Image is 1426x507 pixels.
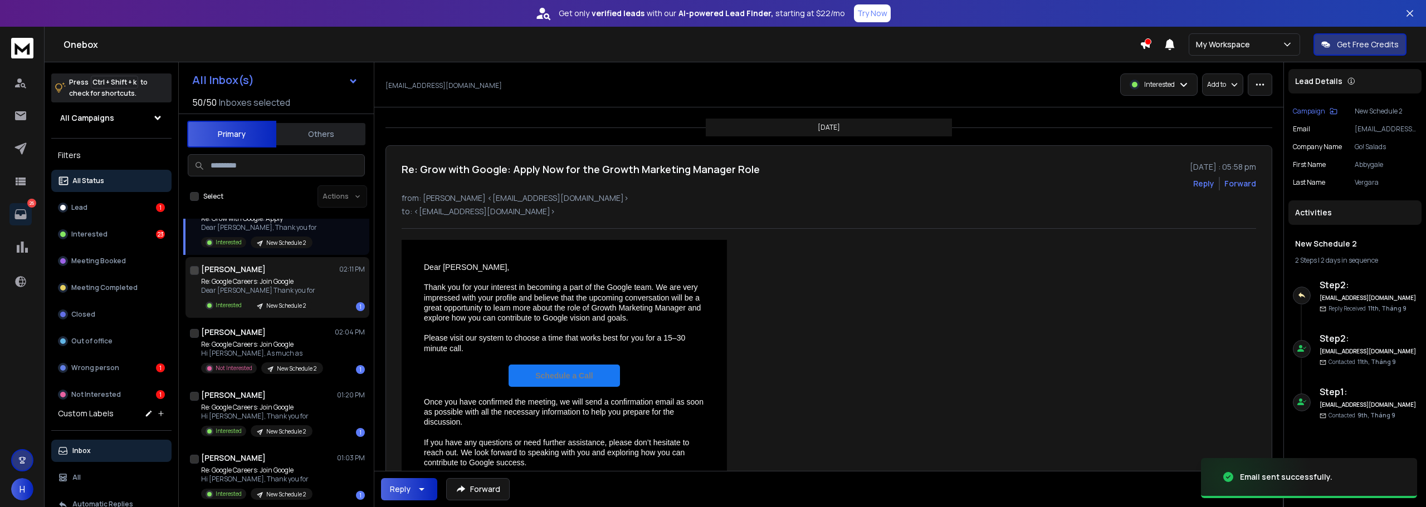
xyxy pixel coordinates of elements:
[27,199,36,208] p: 26
[266,427,306,436] p: New Schedule 2
[266,239,306,247] p: New Schedule 2
[216,427,242,435] p: Interested
[72,473,81,482] p: All
[216,490,242,498] p: Interested
[51,170,172,192] button: All Status
[91,76,138,88] span: Ctrl + Shift + k
[1320,385,1417,398] h6: Step 1 :
[1288,200,1422,225] div: Activities
[58,408,114,419] h3: Custom Labels
[156,203,165,212] div: 1
[1313,33,1407,56] button: Get Free Credits
[156,363,165,372] div: 1
[201,214,317,223] p: Re: Grow with Google: Apply
[678,8,773,19] strong: AI-powered Lead Finder,
[51,196,172,219] button: Lead1
[266,302,306,310] p: New Schedule 2
[356,491,365,500] div: 1
[1293,107,1325,116] p: Campaign
[71,310,95,319] p: Closed
[385,81,502,90] p: [EMAIL_ADDRESS][DOMAIN_NAME]
[356,302,365,311] div: 1
[51,383,172,406] button: Not Interested1
[1295,76,1342,87] p: Lead Details
[60,112,114,124] h1: All Campaigns
[51,223,172,245] button: Interested23
[390,484,411,495] div: Reply
[64,38,1140,51] h1: Onebox
[1193,178,1214,189] button: Reply
[559,8,845,19] p: Get only with our starting at $22/mo
[51,357,172,379] button: Wrong person1
[1355,160,1417,169] p: Abbygale
[337,391,365,400] p: 01:20 PM
[402,161,760,177] h1: Re: Grow with Google: Apply Now for the Growth Marketing Manager Role
[509,365,620,387] a: Schedule a Call
[187,121,276,147] button: Primary
[201,286,315,295] p: Dear [PERSON_NAME] Thank you for
[9,203,32,225] a: 26
[201,475,312,484] p: Hi [PERSON_NAME], Thank you for
[201,452,266,464] h1: [PERSON_NAME]
[339,265,365,274] p: 02:11 PM
[1357,358,1396,366] span: 11th, Tháng 9
[201,223,317,232] p: Dear [PERSON_NAME], Thank you for
[854,4,891,22] button: Try Now
[201,390,266,401] h1: [PERSON_NAME]
[1207,80,1226,89] p: Add to
[1295,238,1415,249] h1: New Schedule 2
[71,337,113,346] p: Out of office
[1190,161,1256,173] p: [DATE] : 05:58 pm
[1355,107,1417,116] p: New Schedule 2
[1329,304,1407,313] p: Reply Received
[51,330,172,352] button: Out of office
[51,440,172,462] button: Inbox
[71,257,126,265] p: Meeting Booked
[201,349,323,358] p: Hi [PERSON_NAME], As much as
[592,8,644,19] strong: verified leads
[183,69,367,91] button: All Inbox(s)
[69,77,148,99] p: Press to check for shortcuts.
[402,193,1256,204] p: from: [PERSON_NAME] <[EMAIL_ADDRESS][DOMAIN_NAME]>
[1144,80,1175,89] p: Interested
[1320,294,1417,302] h6: [EMAIL_ADDRESS][DOMAIN_NAME]
[219,96,290,109] h3: Inboxes selected
[1337,39,1399,50] p: Get Free Credits
[1355,125,1417,134] p: [EMAIL_ADDRESS][DOMAIN_NAME]
[857,8,887,19] p: Try Now
[11,478,33,500] button: H
[201,277,315,286] p: Re: Google Careers: Join Google
[71,363,119,372] p: Wrong person
[424,282,705,323] div: Thank you for your interest in becoming a part of the Google team. We are very impressed with you...
[266,490,306,499] p: New Schedule 2
[1196,39,1254,50] p: My Workspace
[276,122,365,146] button: Others
[277,365,316,373] p: New Schedule 2
[72,446,91,455] p: Inbox
[381,478,437,500] button: Reply
[71,230,108,239] p: Interested
[216,364,252,372] p: Not Interested
[402,206,1256,217] p: to: <[EMAIL_ADDRESS][DOMAIN_NAME]>
[1357,411,1395,419] span: 9th, Tháng 9
[446,478,510,500] button: Forward
[1240,471,1332,483] div: Email sent successfully.
[424,262,705,272] div: Dear [PERSON_NAME],
[1293,107,1337,116] button: Campaign
[1320,401,1417,409] h6: [EMAIL_ADDRESS][DOMAIN_NAME]
[335,328,365,337] p: 02:04 PM
[71,390,121,399] p: Not Interested
[216,301,242,309] p: Interested
[51,277,172,299] button: Meeting Completed
[51,303,172,326] button: Closed
[1329,411,1395,420] p: Contacted
[1295,256,1415,265] div: |
[1293,142,1342,151] p: Company Name
[1224,178,1256,189] div: Forward
[201,340,323,349] p: Re: Google Careers: Join Google
[1368,304,1407,312] span: 11th, Tháng 9
[201,403,312,412] p: Re: Google Careers: Join Google
[71,203,87,212] p: Lead
[51,250,172,272] button: Meeting Booked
